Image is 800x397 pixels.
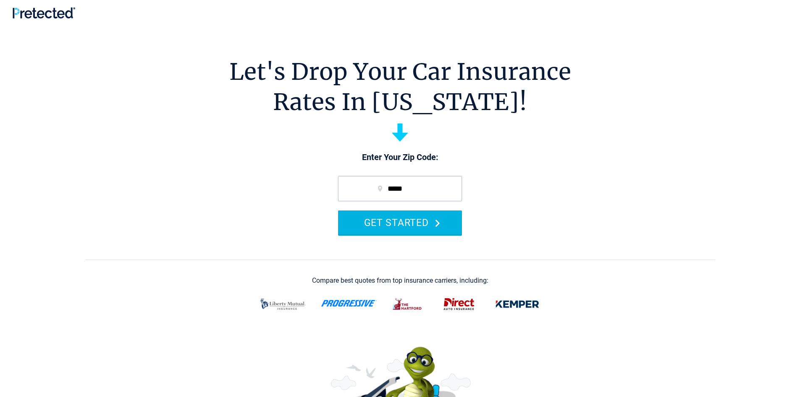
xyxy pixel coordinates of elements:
img: thehartford [387,293,428,315]
h1: Let's Drop Your Car Insurance Rates In [US_STATE]! [229,57,571,117]
img: kemper [490,293,545,315]
button: GET STARTED [338,210,462,234]
img: Pretected Logo [13,7,75,18]
img: liberty [255,293,311,315]
p: Enter Your Zip Code: [330,152,470,163]
input: zip code [338,176,462,201]
img: progressive [321,300,377,307]
img: direct [438,293,480,315]
div: Compare best quotes from top insurance carriers, including: [312,277,488,284]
